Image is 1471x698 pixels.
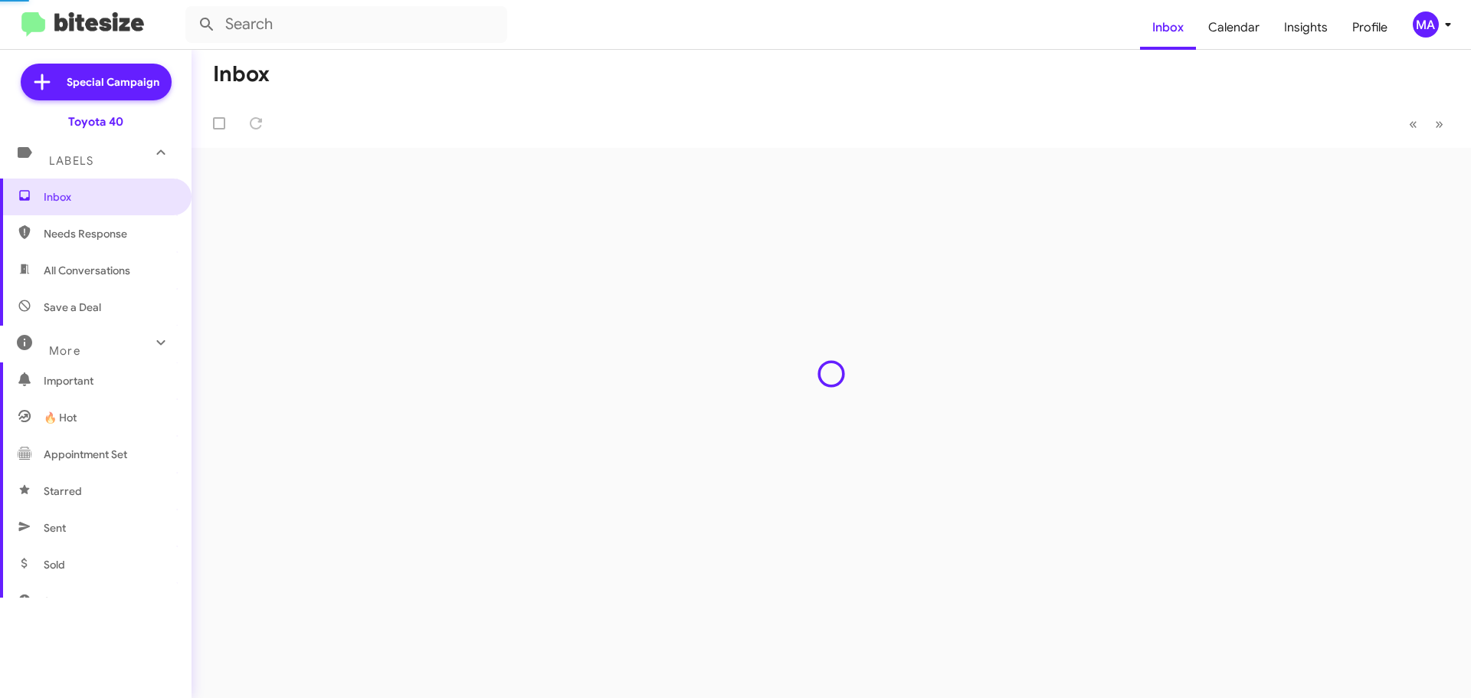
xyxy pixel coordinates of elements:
[1196,5,1272,50] a: Calendar
[44,300,101,315] span: Save a Deal
[49,344,80,358] span: More
[44,483,82,499] span: Starred
[44,263,130,278] span: All Conversations
[44,447,127,462] span: Appointment Set
[44,520,66,536] span: Sent
[49,154,93,168] span: Labels
[1409,114,1417,133] span: «
[1272,5,1340,50] a: Insights
[1401,108,1453,139] nav: Page navigation example
[44,226,174,241] span: Needs Response
[1413,11,1439,38] div: MA
[44,410,77,425] span: 🔥 Hot
[44,557,65,572] span: Sold
[68,114,123,129] div: Toyota 40
[21,64,172,100] a: Special Campaign
[185,6,507,43] input: Search
[213,62,270,87] h1: Inbox
[44,373,174,388] span: Important
[67,74,159,90] span: Special Campaign
[1426,108,1453,139] button: Next
[1435,114,1443,133] span: »
[1340,5,1400,50] a: Profile
[1140,5,1196,50] a: Inbox
[44,594,125,609] span: Sold Responded
[44,189,174,205] span: Inbox
[1400,11,1454,38] button: MA
[1400,108,1427,139] button: Previous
